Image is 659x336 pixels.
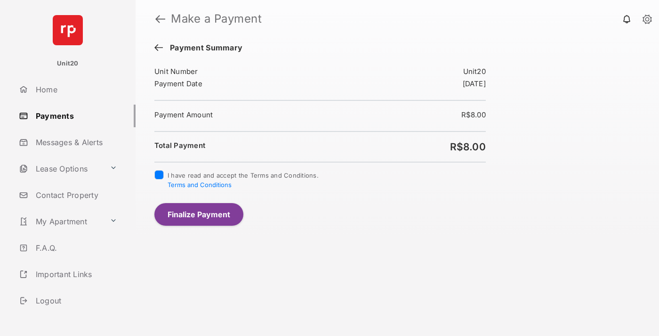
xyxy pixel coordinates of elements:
[57,59,79,68] p: Unit20
[154,203,243,226] button: Finalize Payment
[15,157,106,180] a: Lease Options
[15,289,136,312] a: Logout
[15,237,136,259] a: F.A.Q.
[15,78,136,101] a: Home
[165,43,242,54] span: Payment Summary
[171,13,262,25] strong: Make a Payment
[15,184,136,206] a: Contact Property
[15,210,106,233] a: My Apartment
[15,263,121,286] a: Important Links
[53,15,83,45] img: svg+xml;base64,PHN2ZyB4bWxucz0iaHR0cDovL3d3dy53My5vcmcvMjAwMC9zdmciIHdpZHRoPSI2NCIgaGVpZ2h0PSI2NC...
[15,131,136,154] a: Messages & Alerts
[15,105,136,127] a: Payments
[168,172,319,188] span: I have read and accept the Terms and Conditions.
[168,181,232,188] button: I have read and accept the Terms and Conditions.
